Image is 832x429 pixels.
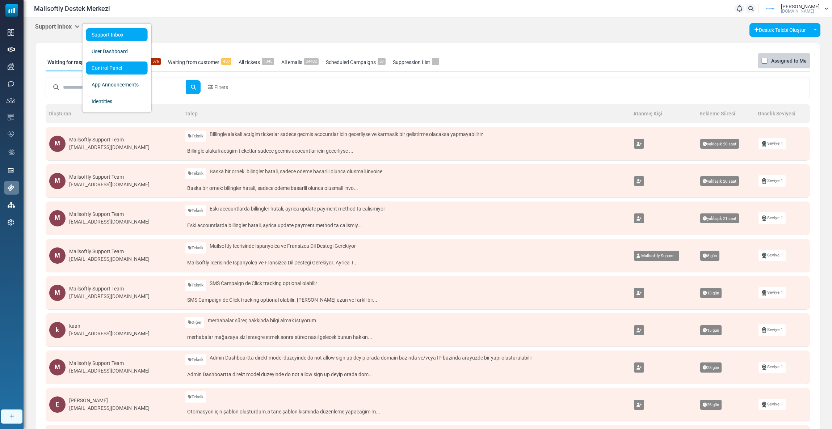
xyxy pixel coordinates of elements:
[8,81,14,87] img: sms-icon.png
[49,247,66,264] div: M
[208,317,316,324] span: merhabalar süreç hakkında bilgi almak istiyorum
[8,184,14,191] img: support-icon-active.svg
[630,104,697,123] th: Atanmış Kişi
[755,104,810,123] th: Öncelik Seviyesi
[69,181,150,188] div: [EMAIL_ADDRESS][DOMAIN_NAME]
[634,251,679,261] a: Mailsoftly Suppor...
[759,399,786,410] a: Seviye 1
[185,145,627,157] a: Billingle alakali actigim ticketlar sadece gecmis acocuntlar icin gecerliyse ...
[185,294,627,306] a: SMS Campaign de Click tracking optional olabilir. [PERSON_NAME] uzun ve farkli bir...
[221,58,231,65] span: 450
[304,58,319,65] span: 24402
[781,9,814,13] span: [DOMAIN_NAME]
[771,56,807,65] label: Assigned to Me
[185,205,206,216] a: Teknik
[700,251,719,261] span: 8 gün
[8,114,14,120] img: email-templates-icon.svg
[69,360,150,367] div: Mailsoftly Support Team
[210,354,532,362] span: Admin Dashboartta direkt model duzeyinde do not allow sign up deyip orada domain bazinda ve/veya ...
[49,359,66,375] div: M
[185,280,206,291] a: Teknik
[8,29,14,36] img: dashboard-icon.svg
[86,61,148,75] a: Control Panel
[86,95,148,108] a: Identities
[8,219,14,226] img: settings-icon.svg
[69,144,150,151] div: [EMAIL_ADDRESS][DOMAIN_NAME]
[69,285,150,293] div: Mailsoftly Support Team
[185,220,627,231] a: Eski accountlarda billingler hatali, ayrica update payment method ta calismiy...
[46,104,182,123] th: Oluşturan
[8,167,14,174] img: landing_pages.svg
[697,104,755,123] th: Bekleme Süresi
[759,287,786,298] a: Seviye 1
[49,136,66,152] div: M
[69,136,150,144] div: Mailsoftly Support Team
[324,53,387,71] a: Scheduled Campaigns57
[761,3,779,14] img: User Logo
[69,211,150,218] div: Mailsoftly Support Team
[210,168,382,175] span: Baska bir ornek: bilingler hatali, sadece odeme basarili olunca olusmali invoice
[185,369,627,380] a: Admin Dashboartta direkt model duzeyinde do not allow sign up deyip orada dom...
[210,205,385,213] span: Eski accountlarda billingler hatali, ayrica update payment method ta calismiyor
[69,397,150,404] div: [PERSON_NAME]
[69,322,150,330] div: kaan
[700,288,722,298] span: 13 gün
[391,53,441,71] a: Suppression List
[185,332,627,343] a: merhabalar mağazaya sizi entegre etmek sonra süreç nasıl gelecek bunun hakkın...
[86,78,148,91] a: App Announcements
[761,3,828,14] a: User Logo [PERSON_NAME] [DOMAIN_NAME]
[185,354,206,365] a: Teknik
[69,255,150,263] div: [EMAIL_ADDRESS][DOMAIN_NAME]
[280,53,320,71] a: All emails24402
[49,322,66,338] div: k
[5,4,18,17] img: mailsoftly_icon_blue_white.svg
[49,285,66,301] div: M
[86,45,148,58] a: User Dashboard
[749,23,811,37] a: Destek Talebi Oluştur
[237,53,276,71] a: All tickets1345
[185,131,206,142] a: Teknik
[759,138,786,149] a: Seviye 1
[210,242,356,250] span: Mailsoftly Icerisinde Ispanyolca ve Fransizca Dil Destegi Gerekiyor
[759,175,786,186] a: Seviye 1
[7,98,15,103] img: contacts-icon.svg
[69,218,150,226] div: [EMAIL_ADDRESS][DOMAIN_NAME]
[214,84,228,91] span: Filters
[49,396,66,413] div: E
[185,317,204,328] a: Diğer
[69,367,150,375] div: [EMAIL_ADDRESS][DOMAIN_NAME]
[8,148,16,157] img: workflow.svg
[759,212,786,224] a: Seviye 1
[166,53,233,71] a: Waiting from customer450
[8,131,14,137] img: domain-health-icon.svg
[49,173,66,189] div: M
[185,257,627,268] a: Mailsoftly Icerisinde Ispanyolca ve Fransizca Dil Destegi Gerekiyor. Ayrica T...
[378,58,386,65] span: 57
[700,400,722,410] span: 26 gün
[759,324,786,335] a: Seviye 1
[700,176,739,186] span: yaklaşık 20 saat
[69,330,150,337] div: [EMAIL_ADDRESS][DOMAIN_NAME]
[262,58,274,65] span: 1345
[34,4,110,13] span: Mailsoftly Destek Merkezi
[210,280,317,287] span: SMS Campaign de Click tracking optional olabilir
[185,168,206,179] a: Teknik
[700,362,722,373] span: 25 gün
[185,391,206,403] a: Teknik
[69,404,150,412] div: [EMAIL_ADDRESS][DOMAIN_NAME]
[210,131,483,138] span: Billingle alakali actigim ticketlar sadece gecmis acocuntlar icin gecerliyse ve karmasik bir geli...
[69,293,150,300] div: [EMAIL_ADDRESS][DOMAIN_NAME]
[700,139,739,149] span: yaklaşık 20 saat
[69,173,150,181] div: Mailsoftly Support Team
[185,183,627,194] a: Baska bir ornek: bilingler hatali, sadece odeme basarili olunca olusmali invo...
[49,210,66,226] div: M
[35,23,80,30] h5: Support Inbox
[185,242,206,254] a: Teknik
[182,104,630,123] th: Talep
[151,58,161,65] span: 376
[759,250,786,261] a: Seviye 1
[759,362,786,373] a: Seviye 1
[641,253,677,258] span: Mailsoftly Suppor...
[781,4,820,9] span: [PERSON_NAME]
[700,213,739,224] span: yaklaşık 21 saat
